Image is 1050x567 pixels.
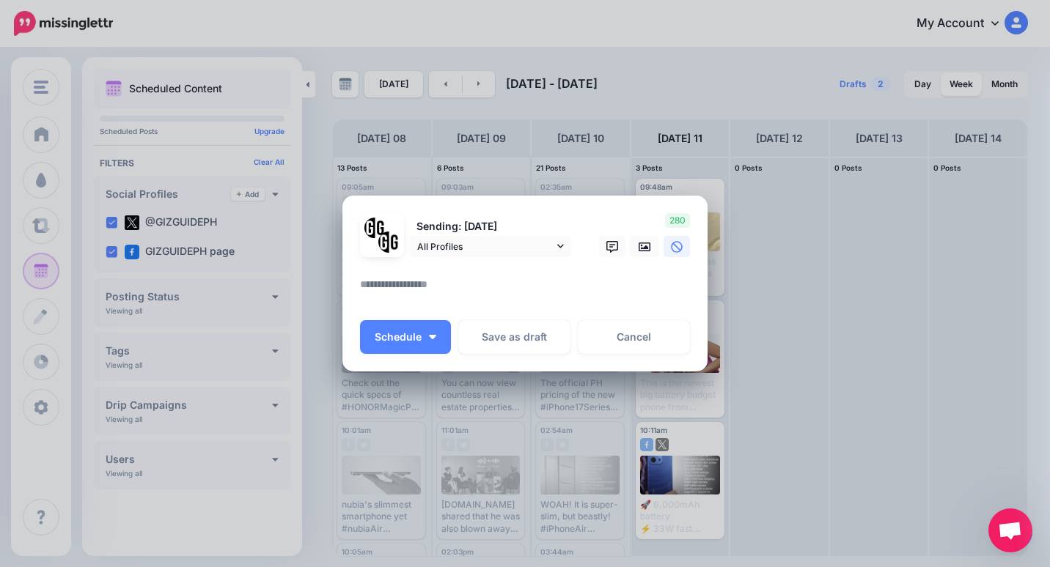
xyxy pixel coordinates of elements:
[458,320,570,354] button: Save as draft
[375,332,422,342] span: Schedule
[417,239,554,254] span: All Profiles
[360,320,451,354] button: Schedule
[364,218,386,239] img: 353459792_649996473822713_4483302954317148903_n-bsa138318.png
[578,320,690,354] a: Cancel
[429,335,436,339] img: arrow-down-white.png
[378,231,400,253] img: JT5sWCfR-79925.png
[665,213,690,228] span: 280
[410,236,571,257] a: All Profiles
[410,218,571,235] p: Sending: [DATE]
